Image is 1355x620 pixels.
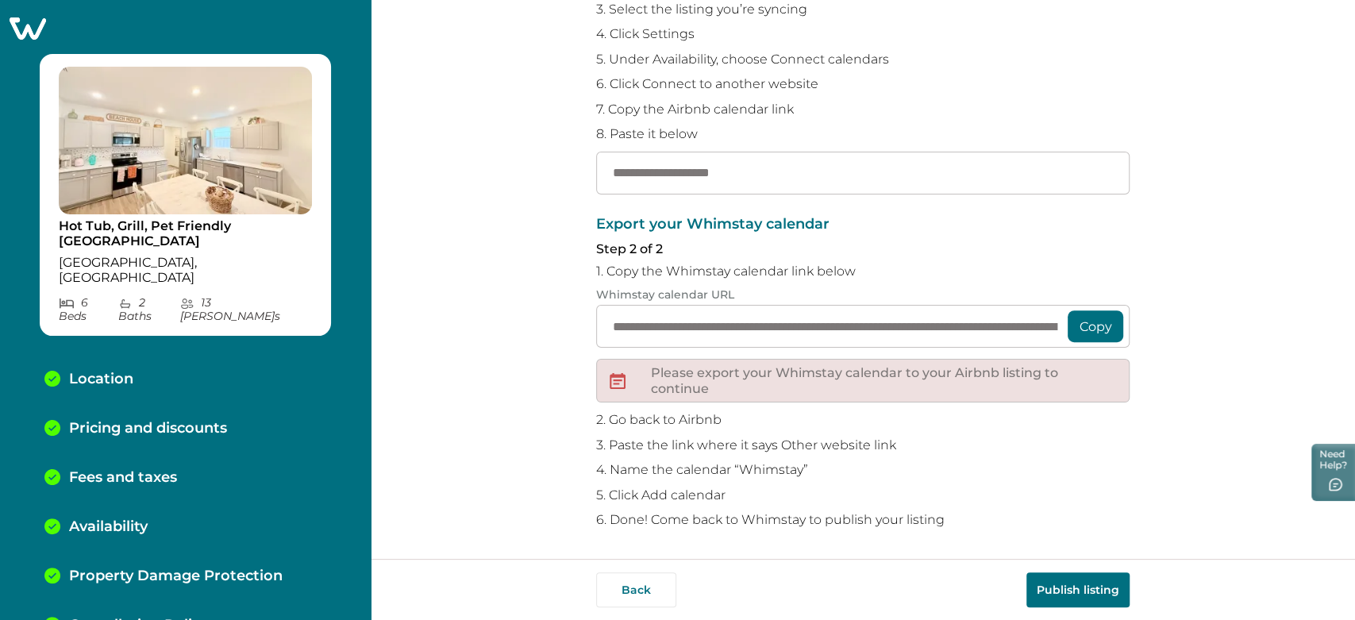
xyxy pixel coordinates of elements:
[59,67,312,214] img: propertyImage_Hot Tub, Grill, Pet Friendly Beach House Downtown
[596,437,1130,453] p: 3. Paste the link where it says Other website link
[596,264,1130,279] p: 1. Copy the Whimstay calendar link below
[596,512,1130,528] p: 6. Done! Come back to Whimstay to publish your listing
[59,218,312,249] p: Hot Tub, Grill, Pet Friendly [GEOGRAPHIC_DATA]
[596,412,1130,428] p: 2. Go back to Airbnb
[596,26,1130,42] p: 4. Click Settings
[1068,310,1123,342] button: Copy
[596,102,1130,117] p: 7. Copy the Airbnb calendar link
[596,462,1130,478] p: 4. Name the calendar “Whimstay”
[69,568,283,585] p: Property Damage Protection
[651,365,1116,396] p: Please export your Whimstay calendar to your Airbnb listing to continue
[596,52,1130,67] p: 5. Under Availability, choose Connect calendars
[59,255,312,286] p: [GEOGRAPHIC_DATA], [GEOGRAPHIC_DATA]
[596,487,1130,503] p: 5. Click Add calendar
[596,241,1130,257] p: Step 2 of 2
[59,296,118,323] p: 6 Bed s
[596,217,1130,233] p: Export your Whimstay calendar
[596,126,1130,142] p: 8. Paste it below
[1026,572,1130,607] button: Publish listing
[69,469,177,487] p: Fees and taxes
[180,296,312,323] p: 13 [PERSON_NAME] s
[69,420,227,437] p: Pricing and discounts
[118,296,180,323] p: 2 Bath s
[596,76,1130,92] p: 6. Click Connect to another website
[596,2,1130,17] p: 3. Select the listing you’re syncing
[69,371,133,388] p: Location
[596,288,1130,302] p: Whimstay calendar URL
[596,572,676,607] button: Back
[69,518,148,536] p: Availability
